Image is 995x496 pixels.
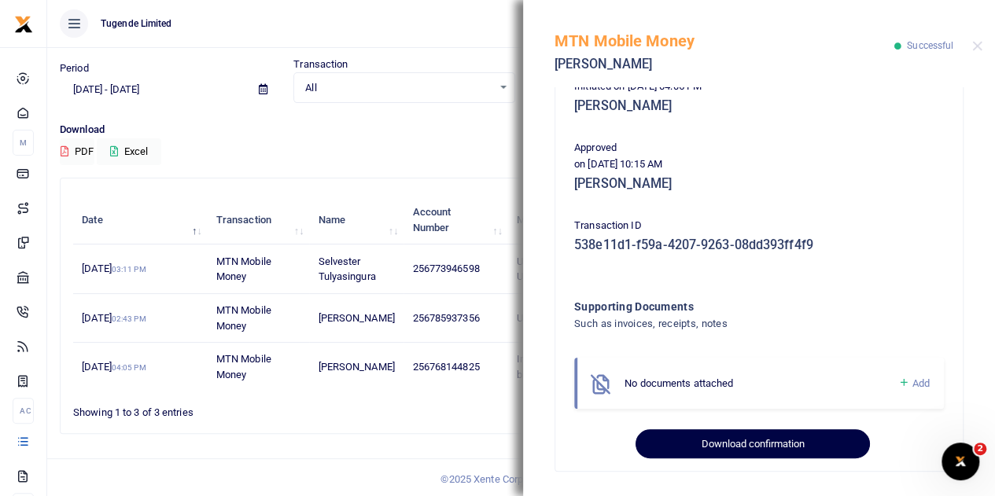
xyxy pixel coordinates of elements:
[517,353,614,380] span: Impounding costs for bike UGE336C
[574,98,944,114] h5: [PERSON_NAME]
[60,138,94,165] button: PDF
[404,196,508,244] th: Account Number: activate to sort column ascending
[73,196,208,244] th: Date: activate to sort column descending
[60,122,982,138] p: Download
[309,196,404,244] th: Name: activate to sort column ascending
[555,57,894,72] h5: [PERSON_NAME]
[574,176,944,192] h5: [PERSON_NAME]
[625,377,733,389] span: No documents attached
[94,17,179,31] span: Tugende Limited
[82,361,146,373] span: [DATE]
[508,196,627,244] th: Memo: activate to sort column ascending
[14,15,33,34] img: logo-small
[60,61,89,76] label: Period
[574,218,944,234] p: Transaction ID
[574,315,880,333] h4: Such as invoices, receipts, notes
[82,263,146,274] span: [DATE]
[412,312,479,324] span: 256785937356
[412,361,479,373] span: 256768144825
[574,79,944,95] p: Initiated on [DATE] 04:05 PM
[974,443,986,455] span: 2
[112,314,146,323] small: 02:43 PM
[112,265,146,274] small: 03:11 PM
[216,353,271,380] span: MTN Mobile Money
[942,443,979,480] iframe: Intercom live chat
[112,363,146,372] small: 04:05 PM
[305,80,492,96] span: All
[73,396,440,421] div: Showing 1 to 3 of 3 entries
[907,40,953,51] span: Successful
[216,255,271,283] span: MTN Mobile Money
[517,312,559,324] span: UGE336C
[897,374,930,392] a: Add
[517,255,578,283] span: UGE336C and UGE284C
[14,17,33,29] a: logo-small logo-large logo-large
[555,31,894,50] h5: MTN Mobile Money
[574,237,944,253] h5: 538e11d1-f59a-4207-9263-08dd393ff4f9
[208,196,310,244] th: Transaction: activate to sort column ascending
[574,298,880,315] h4: Supporting Documents
[216,304,271,332] span: MTN Mobile Money
[972,41,982,51] button: Close
[318,255,375,283] span: Selvester Tulyasingura
[82,312,146,324] span: [DATE]
[412,263,479,274] span: 256773946598
[97,138,161,165] button: Excel
[574,140,944,156] p: Approved
[60,76,246,103] input: select period
[636,429,869,459] button: Download confirmation
[318,312,394,324] span: [PERSON_NAME]
[13,398,34,424] li: Ac
[574,156,944,173] p: on [DATE] 10:15 AM
[13,130,34,156] li: M
[912,377,930,389] span: Add
[293,57,348,72] label: Transaction
[318,361,394,373] span: [PERSON_NAME]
